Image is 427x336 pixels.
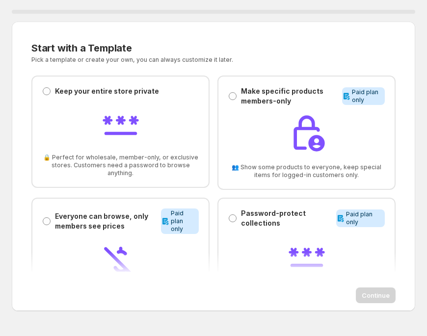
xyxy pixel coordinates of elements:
img: Keep your entire store private [101,104,140,143]
span: Paid plan only [171,209,195,233]
span: Paid plan only [346,210,381,226]
span: Start with a Template [31,42,132,54]
p: Pick a template or create your own, you can always customize it later. [31,56,311,64]
p: Password-protect collections [241,208,332,228]
p: Everyone can browse, only members see prices [55,211,157,231]
p: Keep your entire store private [55,86,159,96]
span: Paid plan only [352,88,381,104]
img: Make specific products members-only [287,114,326,153]
span: 🔒 Perfect for wholesale, member-only, or exclusive stores. Customers need a password to browse an... [42,154,199,177]
span: 👥 Show some products to everyone, keep special items for logged-in customers only. [228,163,385,179]
p: Make specific products members-only [241,86,338,106]
img: Everyone can browse, only members see prices [101,242,140,281]
img: Password-protect collections [287,236,326,275]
